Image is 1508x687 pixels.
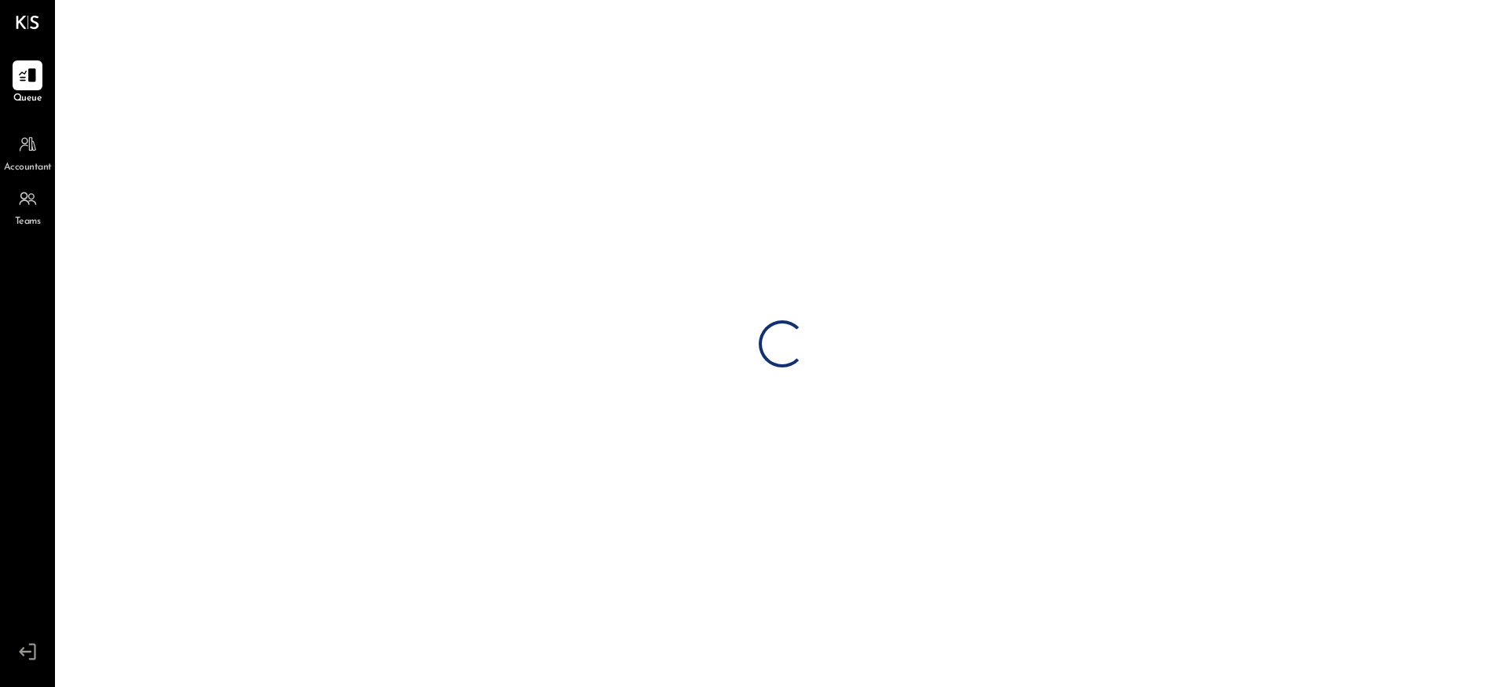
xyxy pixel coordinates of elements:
a: Teams [1,184,54,229]
a: Accountant [1,130,54,175]
span: Accountant [4,161,52,175]
span: Teams [15,215,41,229]
span: Queue [13,92,42,106]
a: Queue [1,60,54,106]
